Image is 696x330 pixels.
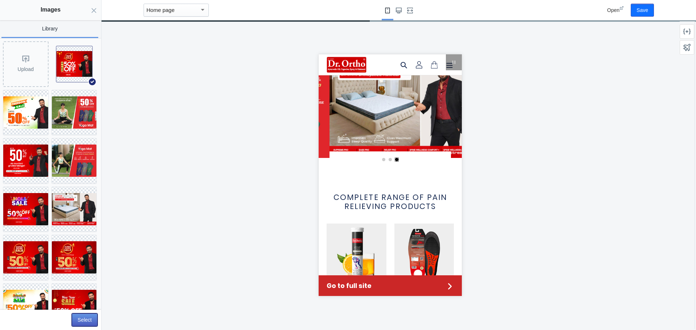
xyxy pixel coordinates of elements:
mat-select-trigger: Home page [146,7,175,13]
a: Select slide 3 [76,104,80,107]
button: Select [72,313,98,326]
a: image [8,2,71,18]
a: Library [1,20,98,38]
span: Open [607,7,620,13]
a: View all products in the Shop collection [15,138,128,157]
span: Go to full site [8,226,126,236]
a: Select slide 2 [70,104,74,107]
a: Select slide 1 [63,104,67,107]
button: Save [631,4,654,17]
button: Menu [123,3,138,18]
img: image [8,2,48,18]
